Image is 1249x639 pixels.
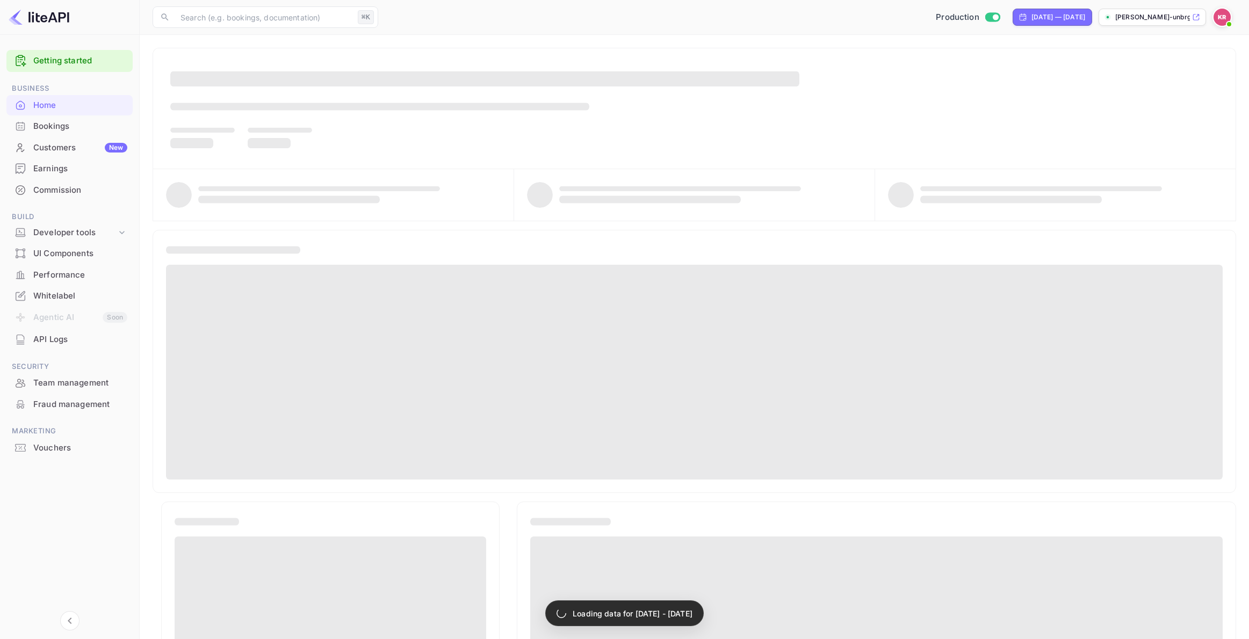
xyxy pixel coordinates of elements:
[6,158,133,179] div: Earnings
[6,243,133,263] a: UI Components
[6,394,133,414] a: Fraud management
[6,95,133,115] a: Home
[6,50,133,72] div: Getting started
[6,211,133,223] span: Build
[1115,12,1190,22] p: [PERSON_NAME]-unbrg.[PERSON_NAME]...
[33,163,127,175] div: Earnings
[33,184,127,197] div: Commission
[358,10,374,24] div: ⌘K
[6,329,133,350] div: API Logs
[6,137,133,158] div: CustomersNew
[33,398,127,411] div: Fraud management
[1214,9,1231,26] img: Kobus Roux
[6,116,133,137] div: Bookings
[6,286,133,306] a: Whitelabel
[33,227,117,239] div: Developer tools
[33,120,127,133] div: Bookings
[1013,9,1092,26] div: Click to change the date range period
[174,6,353,28] input: Search (e.g. bookings, documentation)
[33,248,127,260] div: UI Components
[33,99,127,112] div: Home
[105,143,127,153] div: New
[1031,12,1085,22] div: [DATE] — [DATE]
[6,373,133,393] a: Team management
[60,611,80,630] button: Collapse navigation
[6,95,133,116] div: Home
[6,137,133,157] a: CustomersNew
[6,361,133,373] span: Security
[6,425,133,437] span: Marketing
[6,438,133,458] a: Vouchers
[6,329,133,349] a: API Logs
[6,265,133,285] a: Performance
[6,83,133,95] span: Business
[33,333,127,346] div: API Logs
[573,608,692,619] p: Loading data for [DATE] - [DATE]
[6,373,133,394] div: Team management
[6,180,133,200] a: Commission
[6,243,133,264] div: UI Components
[6,394,133,415] div: Fraud management
[936,11,979,24] span: Production
[33,442,127,454] div: Vouchers
[6,223,133,242] div: Developer tools
[6,116,133,136] a: Bookings
[33,269,127,281] div: Performance
[6,180,133,201] div: Commission
[6,265,133,286] div: Performance
[33,55,127,67] a: Getting started
[33,290,127,302] div: Whitelabel
[6,286,133,307] div: Whitelabel
[932,11,1004,24] div: Switch to Sandbox mode
[6,438,133,459] div: Vouchers
[33,377,127,389] div: Team management
[9,9,69,26] img: LiteAPI logo
[33,142,127,154] div: Customers
[6,158,133,178] a: Earnings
